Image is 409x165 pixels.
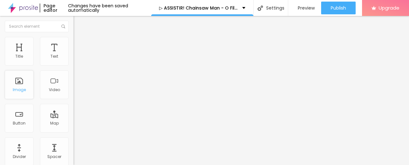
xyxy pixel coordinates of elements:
iframe: Editor [73,16,409,165]
div: Divider [13,154,26,159]
div: Page editor [40,4,68,12]
p: ▷ ASSISTIR! Chainsaw Man - O Filme: Arco da Reze 【2025】 Filme Completo Dublaado Online [159,6,237,10]
div: Video [49,88,60,92]
img: Icone [61,25,65,28]
div: Changes have been saved automatically [68,4,151,12]
div: Map [50,121,59,126]
div: Text [50,54,58,59]
input: Search element [5,21,69,32]
button: Preview [288,2,321,14]
div: Spacer [47,154,61,159]
img: Icone [258,5,263,11]
button: Publish [321,2,356,14]
span: Publish [331,5,346,11]
div: Title [15,54,23,59]
span: Upgrade [379,5,399,11]
span: Preview [298,5,315,11]
div: Button [13,121,26,126]
div: Image [13,88,26,92]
